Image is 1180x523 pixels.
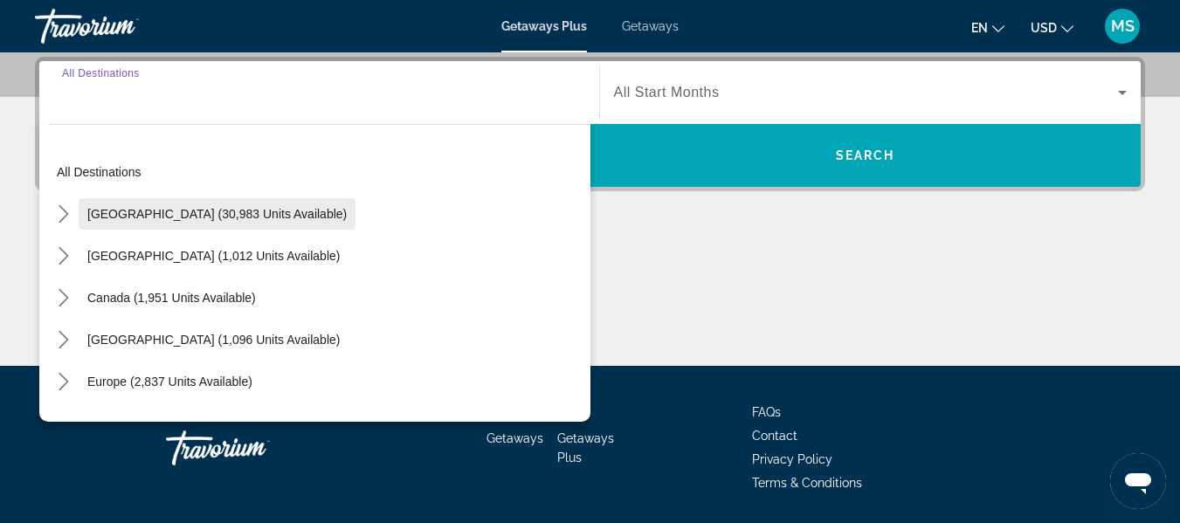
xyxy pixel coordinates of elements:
button: Select destination: Europe (2,837 units available) [79,366,261,397]
span: en [971,21,988,35]
span: [GEOGRAPHIC_DATA] (1,096 units available) [87,333,340,347]
span: Canada (1,951 units available) [87,291,256,305]
span: MS [1111,17,1135,35]
a: Getaways [622,19,679,33]
button: Toggle Caribbean & Atlantic Islands (1,096 units available) submenu [48,325,79,355]
span: All Destinations [62,67,140,79]
button: Toggle Europe (2,837 units available) submenu [48,367,79,397]
span: Search [836,148,895,162]
button: Select destination: Australia (199 units available) [79,408,259,439]
button: Toggle Australia (199 units available) submenu [48,409,79,439]
button: Select destination: Mexico (1,012 units available) [79,240,348,272]
button: Toggle Canada (1,951 units available) submenu [48,283,79,313]
button: Select destination: Canada (1,951 units available) [79,282,265,313]
button: Select destination: All destinations [48,156,590,188]
input: Select destination [62,83,576,104]
span: All Start Months [614,85,720,100]
div: Destination options [39,115,590,422]
a: Getaways Plus [501,19,587,33]
span: [GEOGRAPHIC_DATA] (1,012 units available) [87,249,340,263]
a: Getaways Plus [557,431,614,465]
button: Select destination: United States (30,983 units available) [79,198,355,230]
span: USD [1031,21,1057,35]
a: Travorium [35,3,210,49]
span: All destinations [57,165,141,179]
button: Search [590,124,1142,187]
a: FAQs [752,405,781,419]
a: Getaways [486,431,543,445]
button: Toggle Mexico (1,012 units available) submenu [48,241,79,272]
button: Toggle United States (30,983 units available) submenu [48,199,79,230]
button: Select destination: Caribbean & Atlantic Islands (1,096 units available) [79,324,348,355]
span: Europe (2,837 units available) [87,375,252,389]
a: Terms & Conditions [752,476,862,490]
span: [GEOGRAPHIC_DATA] (30,983 units available) [87,207,347,221]
a: Privacy Policy [752,452,832,466]
iframe: Button to launch messaging window [1110,453,1166,509]
a: Contact [752,429,797,443]
button: Change language [971,15,1004,40]
div: Search widget [39,61,1141,187]
button: Change currency [1031,15,1073,40]
button: User Menu [1100,8,1145,45]
a: Go Home [166,422,341,474]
